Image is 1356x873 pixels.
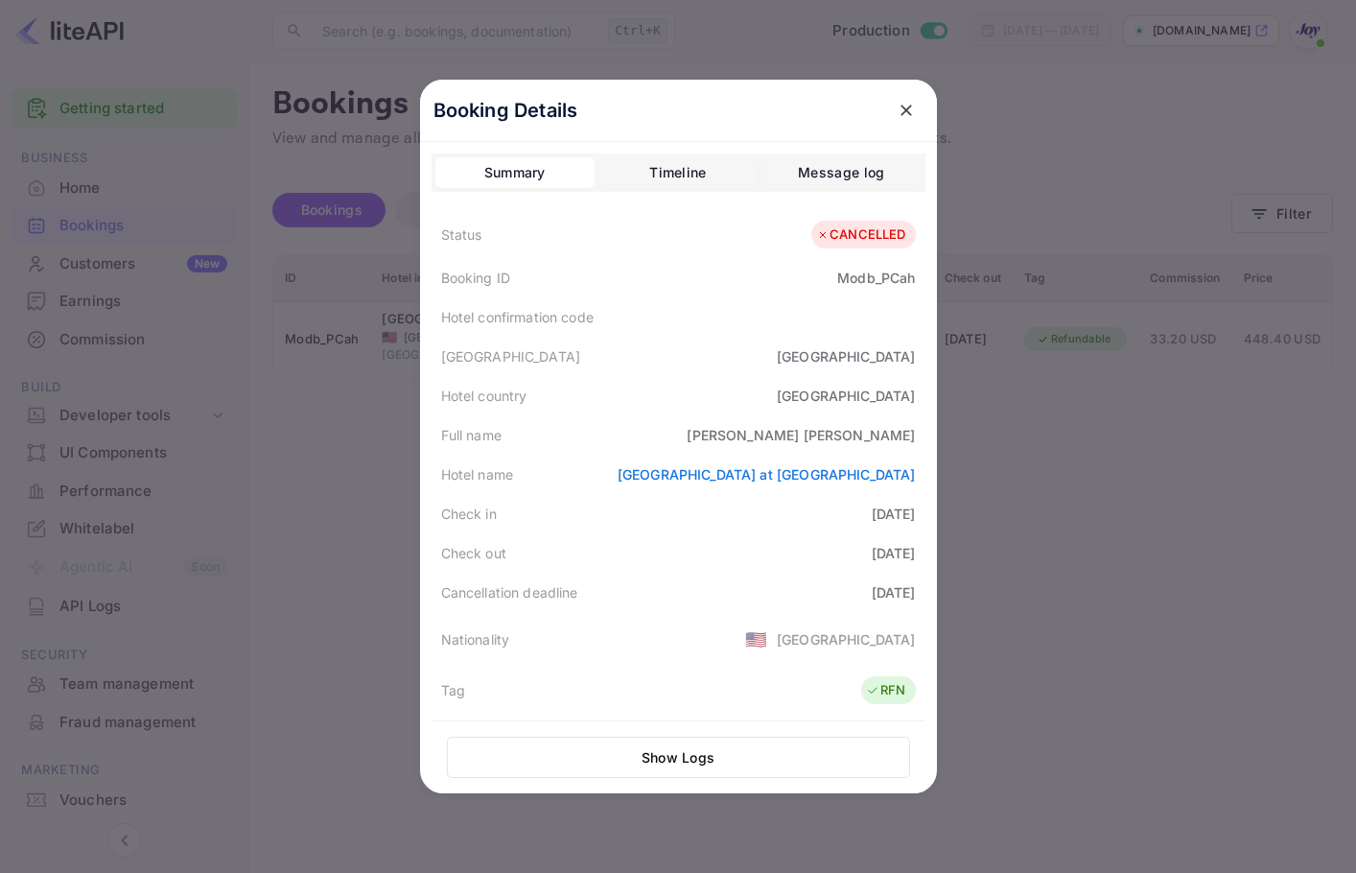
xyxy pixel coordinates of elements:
[761,157,921,188] button: Message log
[798,161,884,184] div: Message log
[441,268,511,288] div: Booking ID
[598,157,758,188] button: Timeline
[889,93,923,128] button: close
[441,307,594,327] div: Hotel confirmation code
[441,425,502,445] div: Full name
[872,543,916,563] div: [DATE]
[872,582,916,602] div: [DATE]
[441,386,527,406] div: Hotel country
[447,737,910,778] button: Show Logs
[441,504,497,524] div: Check in
[866,681,905,700] div: RFN
[441,464,514,484] div: Hotel name
[441,629,510,649] div: Nationality
[441,680,465,700] div: Tag
[441,346,581,366] div: [GEOGRAPHIC_DATA]
[441,224,482,245] div: Status
[435,157,595,188] button: Summary
[618,466,916,483] a: [GEOGRAPHIC_DATA] at [GEOGRAPHIC_DATA]
[687,425,915,445] div: [PERSON_NAME] [PERSON_NAME]
[433,96,578,125] p: Booking Details
[777,629,916,649] div: [GEOGRAPHIC_DATA]
[441,543,506,563] div: Check out
[777,346,916,366] div: [GEOGRAPHIC_DATA]
[837,268,915,288] div: Modb_PCah
[745,622,767,656] span: United States
[484,161,546,184] div: Summary
[872,504,916,524] div: [DATE]
[649,161,706,184] div: Timeline
[441,582,578,602] div: Cancellation deadline
[777,386,916,406] div: [GEOGRAPHIC_DATA]
[816,225,905,245] div: CANCELLED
